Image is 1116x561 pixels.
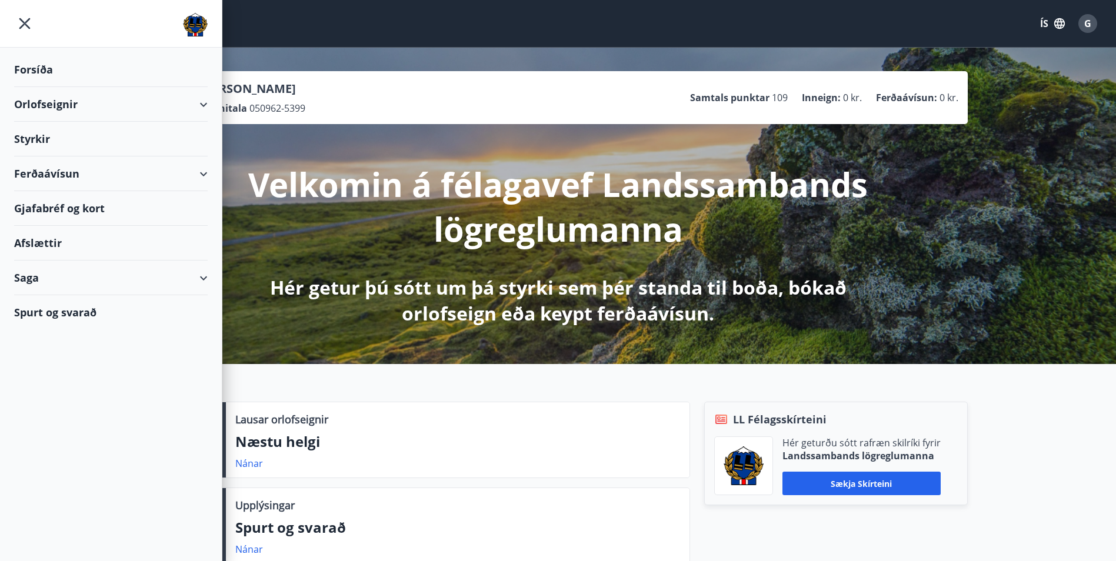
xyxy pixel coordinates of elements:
div: Gjafabréf og kort [14,191,208,226]
span: LL Félagsskírteini [733,412,827,427]
p: Inneign : [802,91,841,104]
a: Nánar [235,543,263,556]
div: Ferðaávísun [14,156,208,191]
p: Hér geturðu sótt rafræn skilríki fyrir [782,436,941,449]
p: Hér getur þú sótt um þá styrki sem þér standa til boða, bókað orlofseign eða keypt ferðaávísun. [248,275,869,326]
img: union_logo [183,13,208,36]
button: ÍS [1034,13,1071,34]
span: G [1084,17,1091,30]
p: Samtals punktar [690,91,769,104]
div: Styrkir [14,122,208,156]
p: Næstu helgi [235,432,680,452]
p: Velkomin á félagavef Landssambands lögreglumanna [248,162,869,251]
div: Spurt og svarað [14,295,208,329]
p: Ferðaávísun : [876,91,937,104]
p: Upplýsingar [235,497,295,513]
p: Landssambands lögreglumanna [782,449,941,462]
span: 109 [772,91,788,104]
span: 0 kr. [843,91,862,104]
a: Nánar [235,457,263,470]
div: Orlofseignir [14,87,208,122]
span: 050962-5399 [249,102,305,115]
img: 1cqKbADZNYZ4wXUG0EC2JmCwhQh0Y6EN22Kw4FTY.png [724,446,764,485]
div: Saga [14,261,208,295]
div: Forsíða [14,52,208,87]
p: Spurt og svarað [235,517,680,537]
button: menu [14,13,35,34]
span: 0 kr. [940,91,958,104]
p: [PERSON_NAME] [201,81,305,97]
p: Kennitala [201,102,247,115]
div: Afslættir [14,226,208,261]
button: Sækja skírteini [782,472,941,495]
p: Lausar orlofseignir [235,412,328,427]
button: G [1074,9,1102,38]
